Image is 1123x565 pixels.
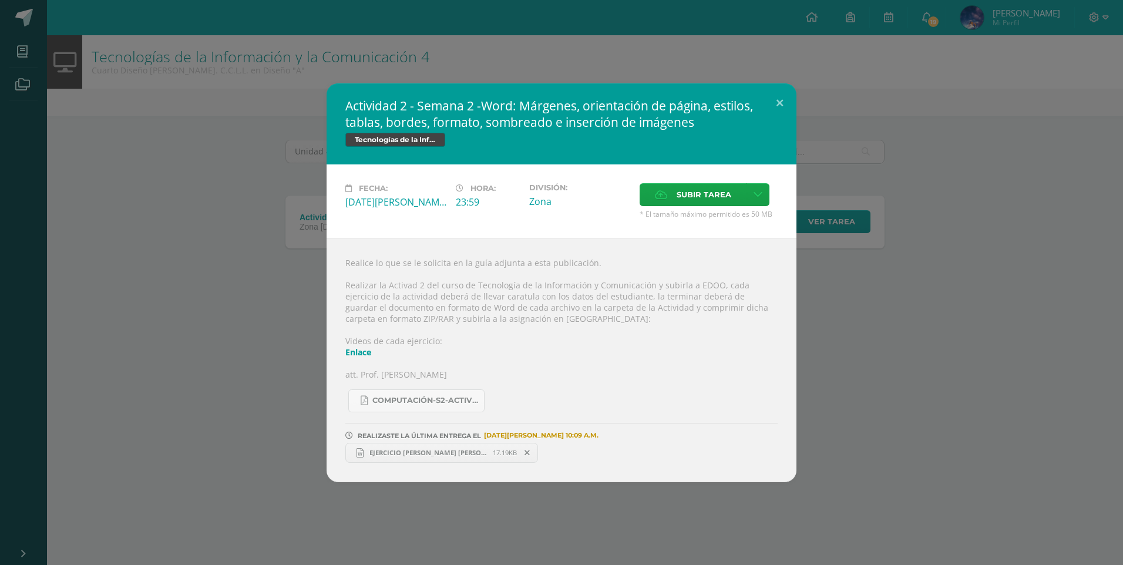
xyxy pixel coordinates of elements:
label: División: [529,183,630,192]
span: Subir tarea [677,184,731,206]
div: Zona [529,195,630,208]
div: 23:59 [456,196,520,208]
span: [DATE][PERSON_NAME] 10:09 A.M. [481,435,599,436]
span: Tecnologías de la Información y la Comunicación 4 [345,133,445,147]
span: 17.19KB [493,448,517,457]
h2: Actividad 2 - Semana 2 -Word: Márgenes, orientación de página, estilos, tablas, bordes, formato, ... [345,97,778,130]
a: COMPUTACIÓN-S2-Actividad 2 -4TO DISEÑO Y FINANZAS-Combinación - Correspondencia y tabulaciones - ... [348,389,485,412]
a: EJERCICIO [PERSON_NAME] [PERSON_NAME] N2.docx 17.19KB [345,443,538,463]
div: Realice lo que se le solicita en la guía adjunta a esta publicación. Realizar la Activad 2 del cu... [327,238,796,482]
span: Fecha: [359,184,388,193]
button: Close (Esc) [763,83,796,123]
span: * El tamaño máximo permitido es 50 MB [640,209,778,219]
div: [DATE][PERSON_NAME] [345,196,446,208]
span: COMPUTACIÓN-S2-Actividad 2 -4TO DISEÑO Y FINANZAS-Combinación - Correspondencia y tabulaciones - ... [372,396,478,405]
a: Enlace [345,347,371,358]
span: REALIZASTE LA ÚLTIMA ENTREGA EL [358,432,481,440]
span: Hora: [470,184,496,193]
span: Remover entrega [517,446,537,459]
span: EJERCICIO [PERSON_NAME] [PERSON_NAME] N2.docx [364,448,493,457]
